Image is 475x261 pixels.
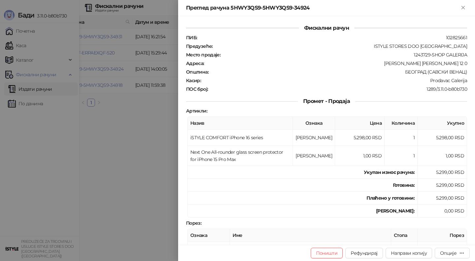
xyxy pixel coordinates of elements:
[435,248,470,258] button: Опције
[186,4,459,12] div: Преглед рачуна 5HWY3QS9-5HWY3QS9-34924
[440,250,457,256] div: Опције
[230,242,391,258] td: О-ПДВ
[293,117,335,130] th: Ознака
[418,192,467,205] td: 5.299,00 RSD
[186,43,213,49] strong: Предузеће :
[186,86,208,92] strong: ПОС број :
[418,130,467,146] td: 5.298,00 RSD
[198,35,468,41] div: 102825661
[208,86,468,92] div: 1289/3.11.0-b80b730
[386,248,432,258] button: Направи копију
[391,242,418,258] td: 20,00%
[188,130,293,146] td: iSTYLE COMFORT iPhone 16 series
[391,250,427,256] span: Направи копију
[418,166,467,179] td: 5.299,00 RSD
[186,69,208,75] strong: Општина :
[418,179,467,192] td: 5.299,00 RSD
[186,60,204,66] strong: Адреса :
[188,229,230,242] th: Ознака
[293,130,335,146] td: [PERSON_NAME]
[391,229,418,242] th: Стопа
[418,117,467,130] th: Укупно
[298,98,355,104] span: Промет - Продаја
[186,220,201,226] strong: Порез :
[364,169,415,175] strong: Укупан износ рачуна :
[202,78,468,83] div: Prodavac Galerija
[186,52,220,58] strong: Место продаје :
[366,195,415,201] strong: Плаћено у готовини:
[293,146,335,166] td: [PERSON_NAME]
[186,35,197,41] strong: ПИБ :
[385,130,418,146] td: 1
[459,4,467,12] button: Close
[418,205,467,217] td: 0,00 RSD
[188,117,293,130] th: Назив
[213,43,468,49] div: ISTYLE STORES DOO [GEOGRAPHIC_DATA]
[299,25,354,31] span: Фискални рачун
[205,60,468,66] div: [PERSON_NAME] [PERSON_NAME] 12 0
[376,208,415,214] strong: [PERSON_NAME]:
[186,108,207,114] strong: Артикли :
[186,78,201,83] strong: Касир :
[418,229,467,242] th: Порез
[221,52,468,58] div: 1243729-SHOP GALERIJA
[418,146,467,166] td: 1,00 RSD
[335,117,385,130] th: Цена
[188,242,230,258] td: [PERSON_NAME]
[209,69,468,75] div: БЕОГРАД (САВСКИ ВЕНАЦ)
[385,117,418,130] th: Количина
[418,242,467,258] td: 883,17 RSD
[335,146,385,166] td: 1,00 RSD
[230,229,391,242] th: Име
[345,248,383,258] button: Рефундирај
[188,146,293,166] td: Next One All-rounder glass screen protector for iPhone 15 Pro Max
[385,146,418,166] td: 1
[393,182,415,188] strong: Готовина :
[311,248,343,258] button: Поништи
[335,130,385,146] td: 5.298,00 RSD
